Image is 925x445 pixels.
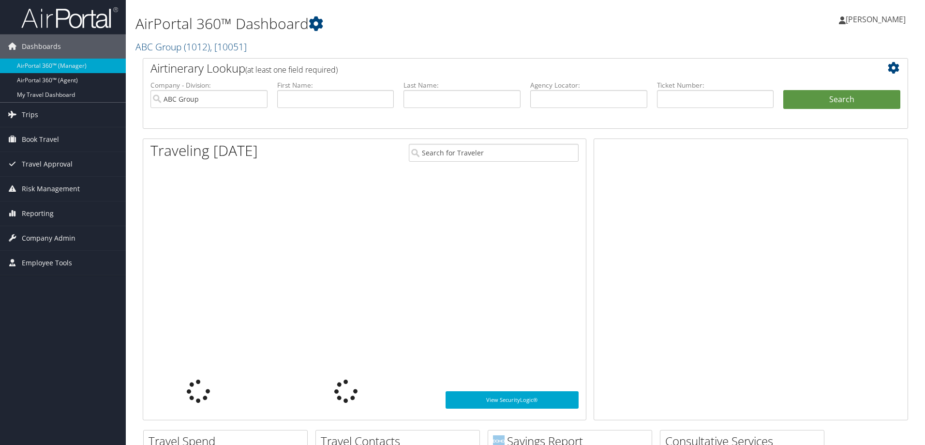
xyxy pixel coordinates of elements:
span: Book Travel [22,127,59,152]
span: Trips [22,103,38,127]
input: Search for Traveler [409,144,579,162]
label: Ticket Number: [657,80,774,90]
a: View SecurityLogic® [446,391,579,409]
label: First Name: [277,80,394,90]
button: Search [783,90,900,109]
span: , [ 10051 ] [210,40,247,53]
a: [PERSON_NAME] [839,5,915,34]
label: Company - Division: [150,80,268,90]
h2: Airtinerary Lookup [150,60,836,77]
span: ( 1012 ) [184,40,210,53]
span: (at least one field required) [245,64,338,75]
span: Risk Management [22,177,80,201]
a: ABC Group [135,40,247,53]
h1: AirPortal 360™ Dashboard [135,14,656,34]
span: Reporting [22,201,54,226]
label: Last Name: [403,80,521,90]
span: Company Admin [22,226,75,250]
span: Dashboards [22,34,61,59]
img: airportal-logo.png [21,6,118,29]
span: Travel Approval [22,152,73,176]
label: Agency Locator: [530,80,647,90]
span: [PERSON_NAME] [846,14,906,25]
span: Employee Tools [22,251,72,275]
h1: Traveling [DATE] [150,140,258,161]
